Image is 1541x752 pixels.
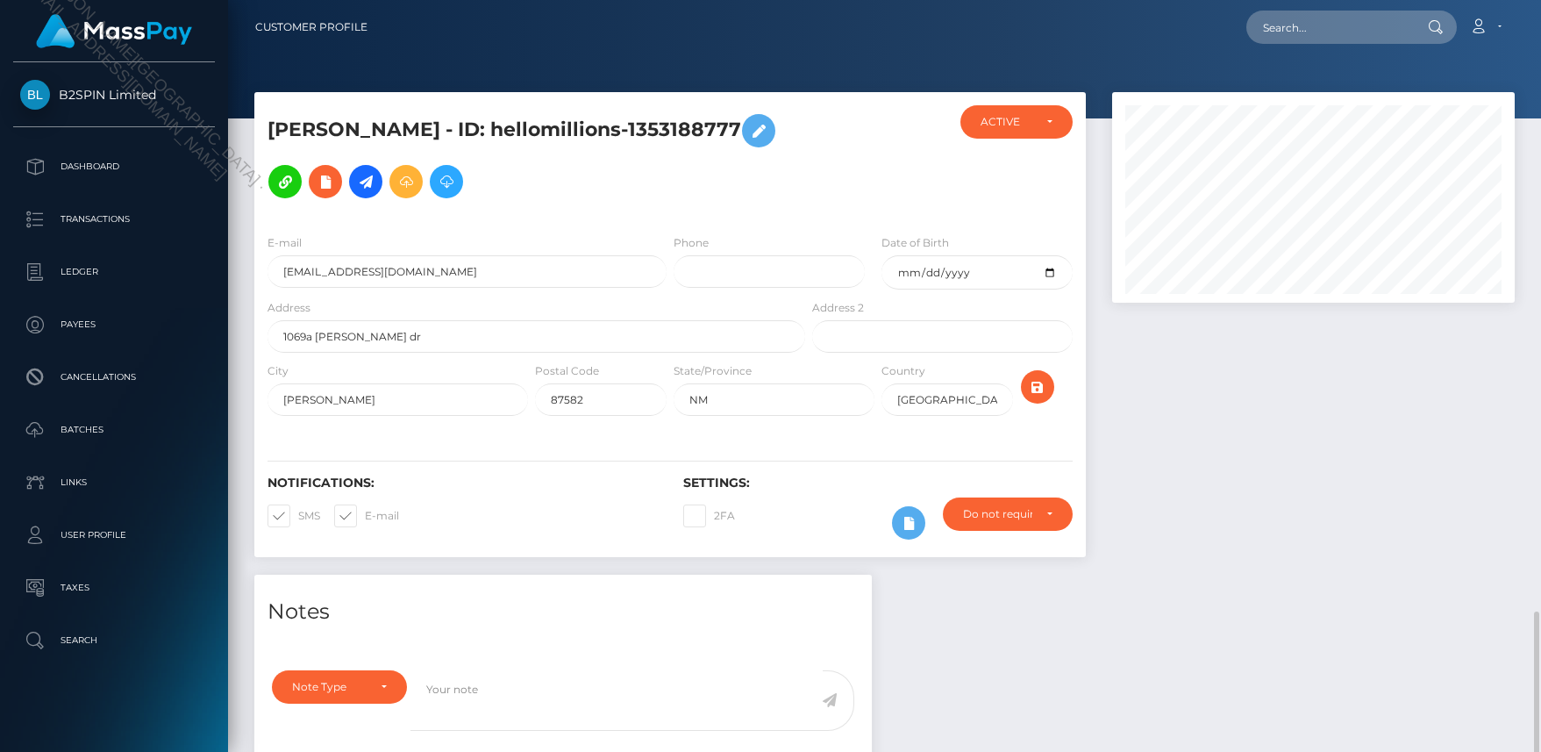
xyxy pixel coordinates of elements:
label: Address 2 [812,300,864,316]
h5: [PERSON_NAME] - ID: hellomillions-1353188777 [268,105,795,207]
p: Batches [20,417,208,443]
h6: Notifications: [268,476,657,491]
p: Search [20,627,208,654]
label: Postal Code [535,363,599,379]
input: Search... [1246,11,1411,44]
label: City [268,363,289,379]
h4: Notes [268,597,859,627]
p: Ledger [20,259,208,285]
a: Transactions [13,197,215,241]
a: Batches [13,408,215,452]
label: State/Province [674,363,752,379]
label: Phone [674,235,709,251]
p: Payees [20,312,208,338]
label: Country [881,363,925,379]
label: 2FA [683,505,735,527]
button: Note Type [272,670,407,704]
a: User Profile [13,513,215,557]
p: Cancellations [20,364,208,390]
label: Date of Birth [881,235,949,251]
a: Links [13,461,215,505]
label: E-mail [334,505,399,527]
a: Initiate Payout [349,165,382,198]
div: Note Type [292,680,367,694]
p: Links [20,469,208,496]
span: B2SPIN Limited [13,87,215,103]
div: ACTIVE [981,115,1032,129]
a: Cancellations [13,355,215,399]
h6: Settings: [683,476,1073,491]
div: Do not require [963,507,1032,521]
p: Transactions [20,206,208,233]
button: ACTIVE [960,105,1073,139]
a: Dashboard [13,145,215,189]
button: Do not require [943,498,1073,531]
img: MassPay Logo [36,14,192,48]
a: Ledger [13,250,215,294]
label: SMS [268,505,320,527]
label: Address [268,300,310,316]
a: Customer Profile [255,9,367,46]
a: Payees [13,303,215,347]
a: Taxes [13,566,215,610]
label: E-mail [268,235,302,251]
p: Taxes [20,575,208,601]
p: Dashboard [20,154,208,180]
img: B2SPIN Limited [20,80,50,110]
a: Search [13,619,215,662]
p: User Profile [20,522,208,548]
